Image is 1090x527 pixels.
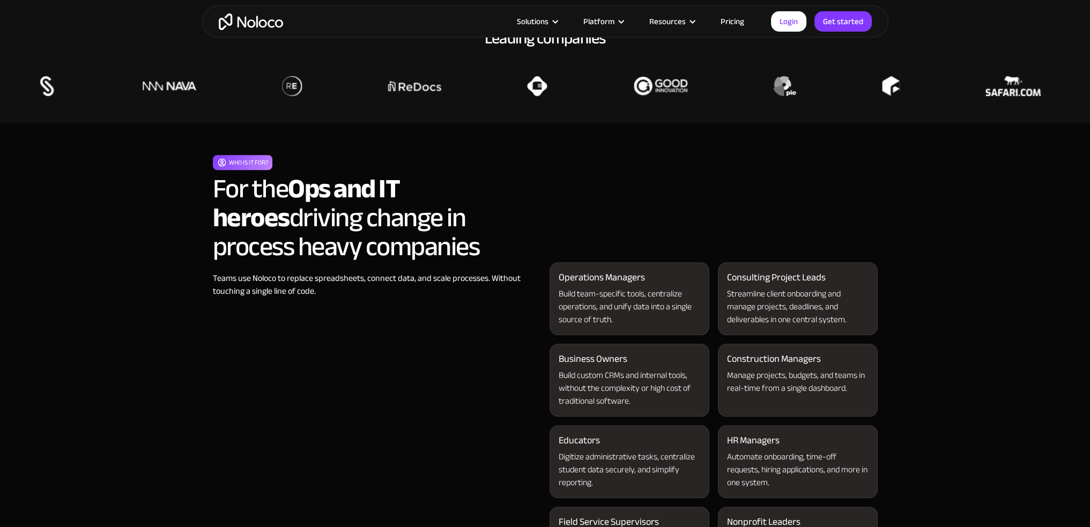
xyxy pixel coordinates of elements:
div: Who is it for? [229,156,268,169]
div: HR Managers [727,434,780,447]
a: home [219,13,283,30]
div: Educators [559,434,600,447]
a: Pricing [707,14,758,28]
div: Build team-specific tools, centralize operations, and unify data into a single source of truth. [559,287,700,326]
div: Platform [570,14,636,28]
strong: Ops and IT heroes [213,164,400,243]
div: Platform [583,14,614,28]
a: Get started [814,11,872,32]
h2: For the driving change in process heavy companies [213,174,541,261]
div: Teams use Noloco to replace spreadsheets, connect data, and scale processes. Without touching a s... [213,272,541,298]
div: Business Owners [559,353,627,366]
div: Build custom CRMs and internal tools, without the complexity or high cost of traditional software. [559,369,700,407]
div: Construction Managers [727,353,821,366]
div: Resources [649,14,686,28]
div: Streamline client onboarding and manage projects, deadlines, and deliverables in one central system. [727,287,869,326]
div: Solutions [503,14,570,28]
div: Solutions [517,14,548,28]
div: Digitize administrative tasks, centralize student data securely, and simplify reporting. [559,450,700,489]
div: Consulting Project Leads [727,271,826,284]
div: Resources [636,14,707,28]
a: Login [771,11,806,32]
div: Automate onboarding, time-off requests, hiring applications, and more in one system. [727,450,869,489]
div: Operations Managers [559,271,645,284]
div: Manage projects, budgets, and teams in real-time from a single dashboard. [727,369,869,395]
